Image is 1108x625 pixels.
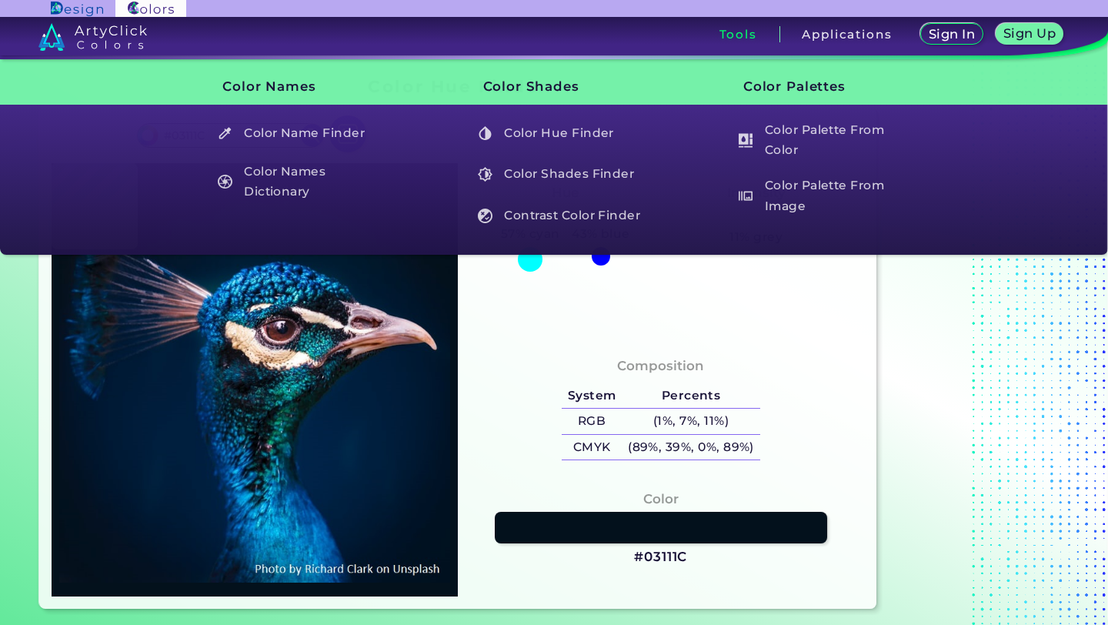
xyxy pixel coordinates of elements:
h5: Color Name Finder [210,119,389,148]
img: icon_col_pal_col_white.svg [739,133,753,148]
h5: Color Hue Finder [471,119,650,148]
h5: Color Shades Finder [471,160,650,189]
h5: Sign In [931,28,973,40]
h4: Composition [617,355,704,377]
h5: (89%, 39%, 0%, 89%) [622,435,759,460]
h5: RGB [562,409,622,434]
h3: Tools [719,28,757,40]
h3: Applications [802,28,892,40]
img: icon_color_names_dictionary_white.svg [218,175,232,189]
h5: Color Palette From Color [731,119,910,162]
a: Color Shades Finder [469,160,651,189]
a: Color Palette From Image [729,174,911,218]
a: Color Palette From Color [729,119,911,162]
h5: Contrast Color Finder [471,201,650,230]
img: icon_color_hue_white.svg [478,126,492,141]
a: Sign In [923,25,980,44]
a: Sign Up [999,25,1060,44]
h3: Color Palettes [717,68,911,106]
h3: Color Shades [457,68,651,106]
h5: (1%, 7%, 11%) [622,409,759,434]
h3: #03111C [634,548,687,567]
img: icon_palette_from_image_white.svg [739,189,753,203]
a: Color Name Finder [209,119,391,148]
img: logo_artyclick_colors_white.svg [38,23,147,51]
h5: CMYK [562,435,622,460]
h4: Color [643,488,679,510]
h5: System [562,383,622,409]
img: ArtyClick Design logo [51,2,102,16]
img: img_pavlin.jpg [59,171,450,589]
img: icon_color_contrast_white.svg [478,209,492,223]
a: Color Names Dictionary [209,160,391,204]
h5: Sign Up [1006,28,1053,39]
img: icon_color_name_finder_white.svg [218,126,232,141]
h3: Color Names [197,68,391,106]
a: Color Hue Finder [469,119,651,148]
h5: Percents [622,383,759,409]
a: Contrast Color Finder [469,201,651,230]
img: icon_color_shades_white.svg [478,167,492,182]
h5: Color Names Dictionary [210,160,389,204]
h5: Color Palette From Image [731,174,910,218]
